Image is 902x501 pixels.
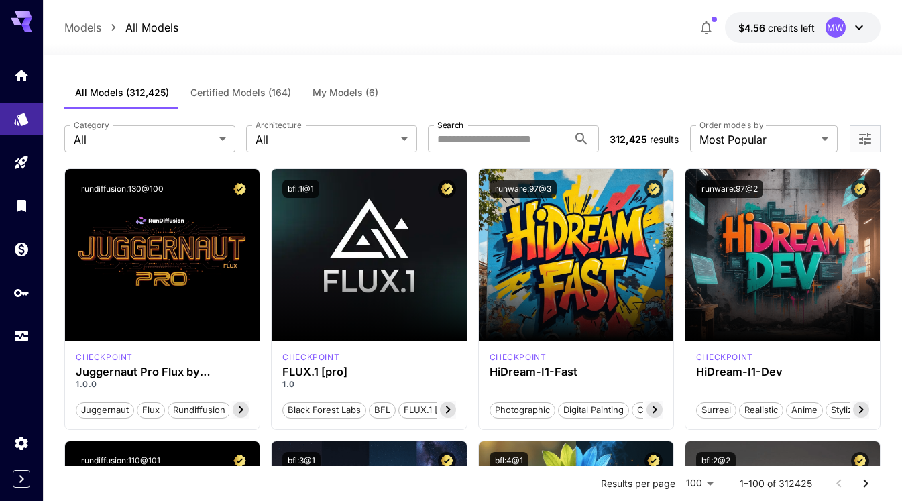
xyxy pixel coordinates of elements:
[168,401,231,419] button: rundiffusion
[64,19,101,36] a: Models
[74,119,109,131] label: Category
[369,401,396,419] button: BFL
[851,180,869,198] button: Certified Model – Vetted for best performance and includes a commercial license.
[644,452,663,470] button: Certified Model – Vetted for best performance and includes a commercial license.
[13,111,30,127] div: Models
[168,404,230,417] span: rundiffusion
[370,404,395,417] span: BFL
[699,131,816,148] span: Most Popular
[738,21,815,35] div: $4.55989
[76,180,169,198] button: rundiffusion:130@100
[74,131,214,148] span: All
[787,404,822,417] span: Anime
[13,470,30,488] button: Expand sidebar
[76,452,166,470] button: rundiffusion:110@101
[76,351,133,364] div: FLUX.1 D
[13,435,30,451] div: Settings
[490,404,555,417] span: Photographic
[398,401,461,419] button: FLUX.1 [pro]
[699,119,763,131] label: Order models by
[558,401,629,419] button: Digital Painting
[313,87,378,99] span: My Models (6)
[282,351,339,364] div: fluxpro
[610,133,647,145] span: 312,425
[490,452,528,470] button: bfl:4@1
[438,452,456,470] button: Certified Model – Vetted for best performance and includes a commercial license.
[438,180,456,198] button: Certified Model – Vetted for best performance and includes a commercial license.
[696,401,736,419] button: Surreal
[696,180,763,198] button: runware:97@2
[490,351,547,364] p: checkpoint
[696,351,753,364] p: checkpoint
[696,351,753,364] div: HiDream Dev
[786,401,823,419] button: Anime
[650,133,679,145] span: results
[490,366,663,378] h3: HiDream-I1-Fast
[725,12,881,43] button: $4.55989MW
[644,180,663,198] button: Certified Model – Vetted for best performance and includes a commercial license.
[826,401,868,419] button: Stylized
[852,470,879,497] button: Go to next page
[559,404,628,417] span: Digital Painting
[490,351,547,364] div: HiDream Fast
[13,197,30,214] div: Library
[490,401,555,419] button: Photographic
[739,401,783,419] button: Realistic
[437,119,463,131] label: Search
[282,452,321,470] button: bfl:3@1
[137,404,164,417] span: flux
[76,351,133,364] p: checkpoint
[13,241,30,258] div: Wallet
[282,378,455,390] p: 1.0
[282,180,319,198] button: bfl:1@1
[282,366,455,378] h3: FLUX.1 [pro]
[190,87,291,99] span: Certified Models (164)
[697,404,736,417] span: Surreal
[282,351,339,364] p: checkpoint
[231,452,249,470] button: Certified Model – Vetted for best performance and includes a commercial license.
[13,154,30,171] div: Playground
[399,404,460,417] span: FLUX.1 [pro]
[13,328,30,345] div: Usage
[681,474,718,493] div: 100
[601,477,675,490] p: Results per page
[282,401,366,419] button: Black Forest Labs
[632,404,683,417] span: Cinematic
[125,19,178,36] a: All Models
[283,404,365,417] span: Black Forest Labs
[231,180,249,198] button: Certified Model – Vetted for best performance and includes a commercial license.
[740,477,812,490] p: 1–100 of 312425
[740,404,783,417] span: Realistic
[632,401,683,419] button: Cinematic
[13,284,30,301] div: API Keys
[64,19,178,36] nav: breadcrumb
[826,404,868,417] span: Stylized
[857,131,873,148] button: Open more filters
[826,17,846,38] div: MW
[738,22,768,34] span: $4.56
[768,22,815,34] span: credits left
[76,378,249,390] p: 1.0.0
[75,87,169,99] span: All Models (312,425)
[851,452,869,470] button: Certified Model – Vetted for best performance and includes a commercial license.
[76,366,249,378] h3: Juggernaut Pro Flux by RunDiffusion
[13,67,30,84] div: Home
[76,404,133,417] span: juggernaut
[137,401,165,419] button: flux
[256,119,301,131] label: Architecture
[696,366,869,378] h3: HiDream-I1-Dev
[256,131,396,148] span: All
[696,452,736,470] button: bfl:2@2
[490,180,557,198] button: runware:97@3
[76,401,134,419] button: juggernaut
